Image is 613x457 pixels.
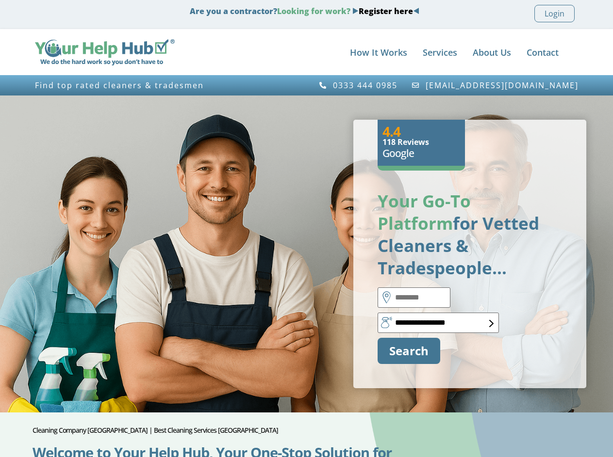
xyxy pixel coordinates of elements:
img: Blue Arrow - Left [413,8,419,14]
span: 0333 444 0985 [331,81,398,90]
img: Blue Arrow - Right [352,8,359,14]
a: How It Works [350,43,407,62]
img: Your Help Hub Wide Logo [35,39,175,65]
span: Looking for work? [277,6,350,16]
a: Register here [359,6,413,16]
nav: Menu [184,43,558,62]
a: 0333 444 0985 [319,81,398,90]
span: Login [545,7,564,20]
a: Login [534,5,575,22]
h5: Google [382,146,460,161]
span: our Go-To Platform [378,189,471,235]
p: for Vetted Cleaners & Tradespeople… [378,190,562,279]
h3: 4.4 [382,125,460,138]
h1: Cleaning Company [GEOGRAPHIC_DATA] | Best Cleaning Services [GEOGRAPHIC_DATA] [33,427,420,434]
button: Search [378,338,440,364]
strong: Are you a contractor? [190,6,419,16]
a: [EMAIL_ADDRESS][DOMAIN_NAME] [411,81,579,90]
a: About Us [473,43,511,62]
span: [EMAIL_ADDRESS][DOMAIN_NAME] [423,81,579,90]
h6: 118 Reviews [382,138,460,146]
h3: Find top rated cleaners & tradesmen [35,81,302,90]
a: Contact [527,43,559,62]
img: Home - select box form [489,320,494,327]
a: Services [423,43,457,62]
span: Y [378,189,388,212]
